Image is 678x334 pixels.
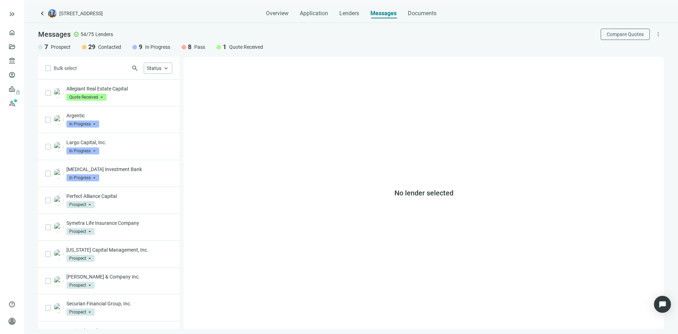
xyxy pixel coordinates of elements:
img: c7652aa0-7a0e-4b45-9ad1-551f88ce4c3e [54,115,64,125]
img: dcef821e-b18b-4398-902e-f799721420ca [54,88,64,98]
p: Argentic [66,112,172,119]
span: person [8,318,16,325]
span: Lenders [95,31,113,38]
span: Quote Received [229,43,263,51]
span: more_vert [655,31,661,37]
p: [PERSON_NAME] & Company Inc. [66,273,172,280]
img: b110ecd0-5c0f-4b38-be5d-d196f595f52a [54,303,64,313]
div: No lender selected [184,57,664,329]
button: Compare Quotes [601,29,650,40]
p: [US_STATE] Capital Management, Inc. [66,246,172,253]
span: Bulk select [54,64,77,72]
span: search [131,65,138,72]
div: Open Intercom Messenger [654,296,671,313]
span: check_circle [73,31,79,37]
span: 1 [223,43,226,51]
p: Allegiant Real Estate Capital [66,85,172,92]
span: In Progress [66,121,99,128]
span: In Progress [145,43,170,51]
p: [MEDICAL_DATA] Investment Bank [66,166,172,173]
img: ad199841-5f66-478c-8a8b-680a2c0b1db9 [54,142,64,152]
img: afc9d2d7-c1a6-45a9-8b7f-c4608143f8c1 [54,169,64,178]
span: Application [300,10,328,17]
span: Prospect [51,43,71,51]
span: Quote Received [66,94,107,101]
img: 48aa2c60-e55b-4d04-8ab9-786c1459a240 [54,249,64,259]
p: Largo Capital, Inc. [66,139,172,146]
span: Documents [408,10,436,17]
span: 8 [188,43,191,51]
img: e32c8b75-2ac4-4b25-a368-41f65cf07489 [54,195,64,205]
span: 29 [88,43,95,51]
span: 54/75 [81,31,94,38]
span: Compare Quotes [607,31,644,37]
span: Prospect [66,282,95,289]
span: 9 [139,43,142,51]
span: Messages [38,30,71,39]
a: keyboard_arrow_left [38,9,47,18]
span: Lenders [339,10,359,17]
span: Overview [266,10,289,17]
img: deal-logo [48,9,56,18]
span: Prospect [66,228,95,235]
span: Prospect [66,201,95,208]
span: Pass [194,43,205,51]
span: Prospect [66,255,95,262]
p: Securian Financial Group, Inc. [66,300,172,307]
span: In Progress [66,147,99,154]
span: Prospect [66,309,95,316]
button: more_vert [653,29,664,40]
span: In Progress [66,174,99,181]
span: Contacted [98,43,121,51]
span: help [8,301,16,308]
span: keyboard_arrow_up [163,65,169,71]
p: Symetra Life Insurance Company [66,219,172,227]
img: 7aee9ec1-fc61-4622-a8a7-bf3953d9465f [54,222,64,232]
button: keyboard_double_arrow_right [8,10,16,18]
p: Perfect Alliance Capital [66,193,172,200]
span: Status [147,65,161,71]
img: 471c6f04-2c73-4638-9ad6-e2fa635245c0 [54,276,64,286]
p: National Funding, Inc. [66,327,172,334]
span: [STREET_ADDRESS] [59,10,103,17]
span: Messages [370,10,397,17]
span: 7 [44,43,48,51]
